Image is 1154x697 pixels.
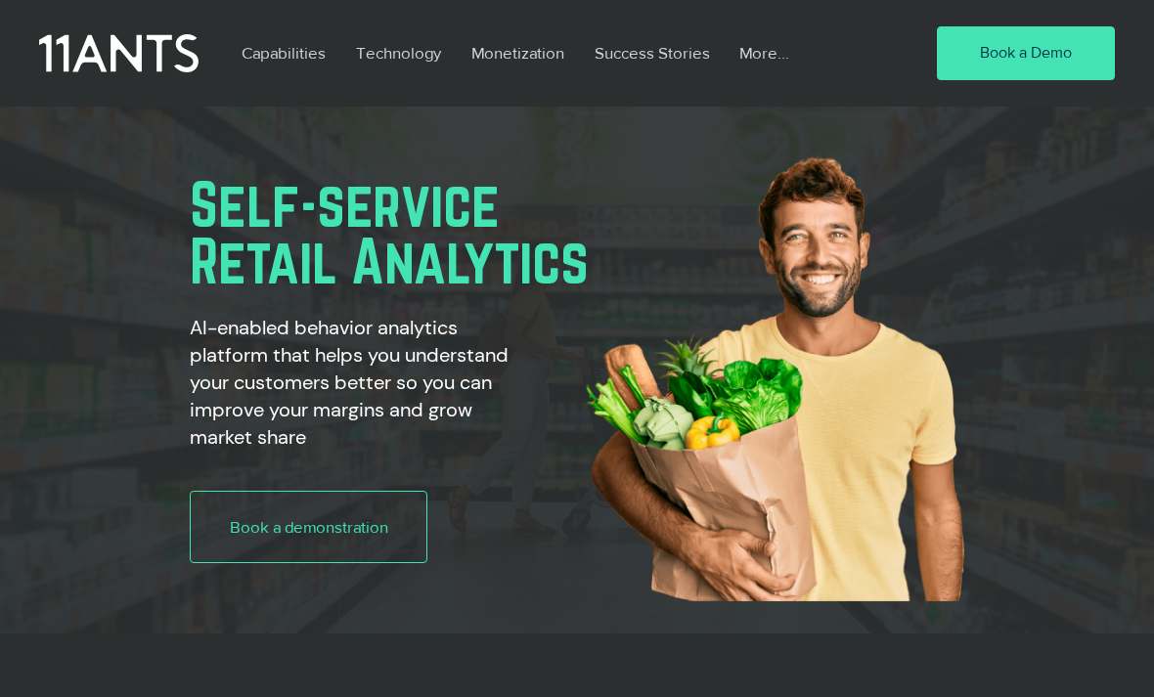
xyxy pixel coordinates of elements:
[730,30,799,75] p: More...
[980,42,1072,64] span: Book a Demo
[190,170,500,239] span: Self-service
[585,30,720,75] p: Success Stories
[227,30,341,75] a: Capabilities
[190,314,536,451] h2: AI-enabled behavior analytics platform that helps you understand your customers better so you can...
[457,30,580,75] a: Monetization
[230,515,388,539] span: Book a demonstration
[232,30,335,75] p: Capabilities
[580,30,725,75] a: Success Stories
[190,227,589,295] span: Retail Analytics
[341,30,457,75] a: Technology
[227,30,880,75] nav: Site
[937,26,1115,81] a: Book a Demo
[462,30,574,75] p: Monetization
[190,491,427,563] a: Book a demonstration
[346,30,451,75] p: Technology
